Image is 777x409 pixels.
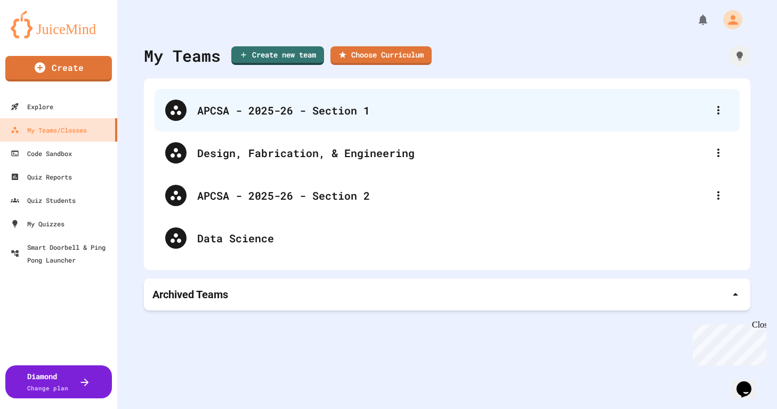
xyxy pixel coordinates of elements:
[197,102,708,118] div: APCSA - 2025-26 - Section 1
[27,371,68,393] div: Diamond
[5,56,112,81] a: Create
[4,4,74,68] div: Chat with us now!Close
[5,365,112,398] button: DiamondChange plan
[155,217,740,259] div: Data Science
[11,241,113,266] div: Smart Doorbell & Ping Pong Launcher
[689,320,766,365] iframe: chat widget
[11,170,72,183] div: Quiz Reports
[11,100,53,113] div: Explore
[677,11,712,29] div: My Notifications
[231,46,324,65] a: Create new team
[11,217,64,230] div: My Quizzes
[330,46,432,65] a: Choose Curriculum
[712,7,745,32] div: My Account
[11,147,72,160] div: Code Sandbox
[197,145,708,161] div: Design, Fabrication, & Engineering
[197,230,729,246] div: Data Science
[27,384,68,392] span: Change plan
[11,124,87,136] div: My Teams/Classes
[11,194,76,207] div: Quiz Students
[155,174,740,217] div: APCSA - 2025-26 - Section 2
[144,44,221,68] div: My Teams
[155,89,740,132] div: APCSA - 2025-26 - Section 1
[732,366,766,398] iframe: chat widget
[729,45,750,67] div: How it works
[197,187,708,203] div: APCSA - 2025-26 - Section 2
[155,132,740,174] div: Design, Fabrication, & Engineering
[152,287,228,302] p: Archived Teams
[11,11,107,38] img: logo-orange.svg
